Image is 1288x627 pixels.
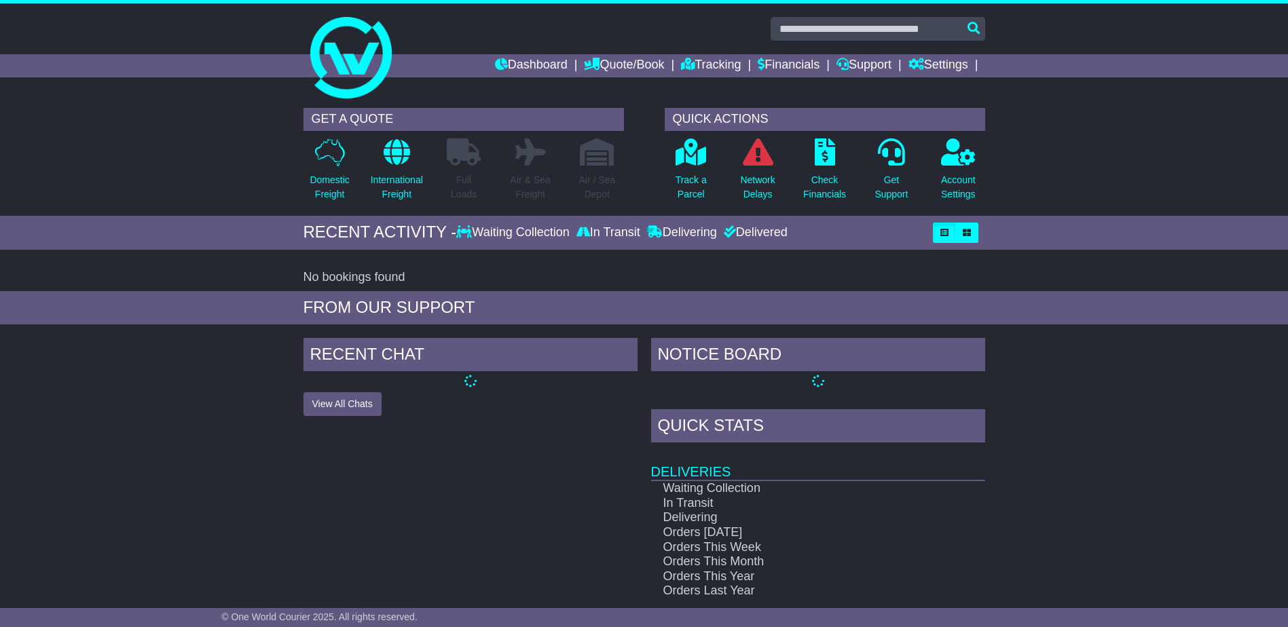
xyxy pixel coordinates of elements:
a: CheckFinancials [803,138,847,209]
a: Settings [908,54,968,77]
a: Dashboard [495,54,568,77]
td: Orders This Month [651,554,937,569]
span: © One World Courier 2025. All rights reserved. [221,611,418,622]
td: Deliveries [651,446,985,480]
a: AccountSettings [940,138,976,209]
p: Domestic Freight [310,173,349,202]
td: Delivering [651,510,937,525]
a: Support [836,54,891,77]
a: Quote/Book [584,54,664,77]
div: In Transit [573,225,644,240]
div: Delivering [644,225,720,240]
div: FROM OUR SUPPORT [303,298,985,318]
p: International Freight [371,173,423,202]
button: View All Chats [303,392,382,416]
div: GET A QUOTE [303,108,624,131]
p: Check Financials [803,173,846,202]
div: No bookings found [303,270,985,285]
p: Get Support [875,173,908,202]
p: Air / Sea Depot [579,173,616,202]
p: Network Delays [740,173,775,202]
a: InternationalFreight [370,138,424,209]
a: Track aParcel [675,138,707,209]
a: Tracking [681,54,741,77]
div: Quick Stats [651,409,985,446]
div: Waiting Collection [456,225,572,240]
a: DomesticFreight [309,138,350,209]
div: RECENT ACTIVITY - [303,223,457,242]
div: Delivered [720,225,788,240]
div: NOTICE BOARD [651,338,985,375]
td: In Transit [651,496,937,511]
div: RECENT CHAT [303,338,638,375]
td: Orders [DATE] [651,525,937,540]
p: Full Loads [447,173,481,202]
td: Orders This Year [651,569,937,584]
td: Orders Last Year [651,584,937,598]
a: Financials [758,54,820,77]
a: GetSupport [874,138,908,209]
td: Waiting Collection [651,480,937,496]
td: Orders This Week [651,540,937,555]
p: Air & Sea Freight [511,173,551,202]
a: NetworkDelays [739,138,775,209]
p: Account Settings [941,173,976,202]
p: Track a Parcel [676,173,707,202]
div: QUICK ACTIONS [665,108,985,131]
